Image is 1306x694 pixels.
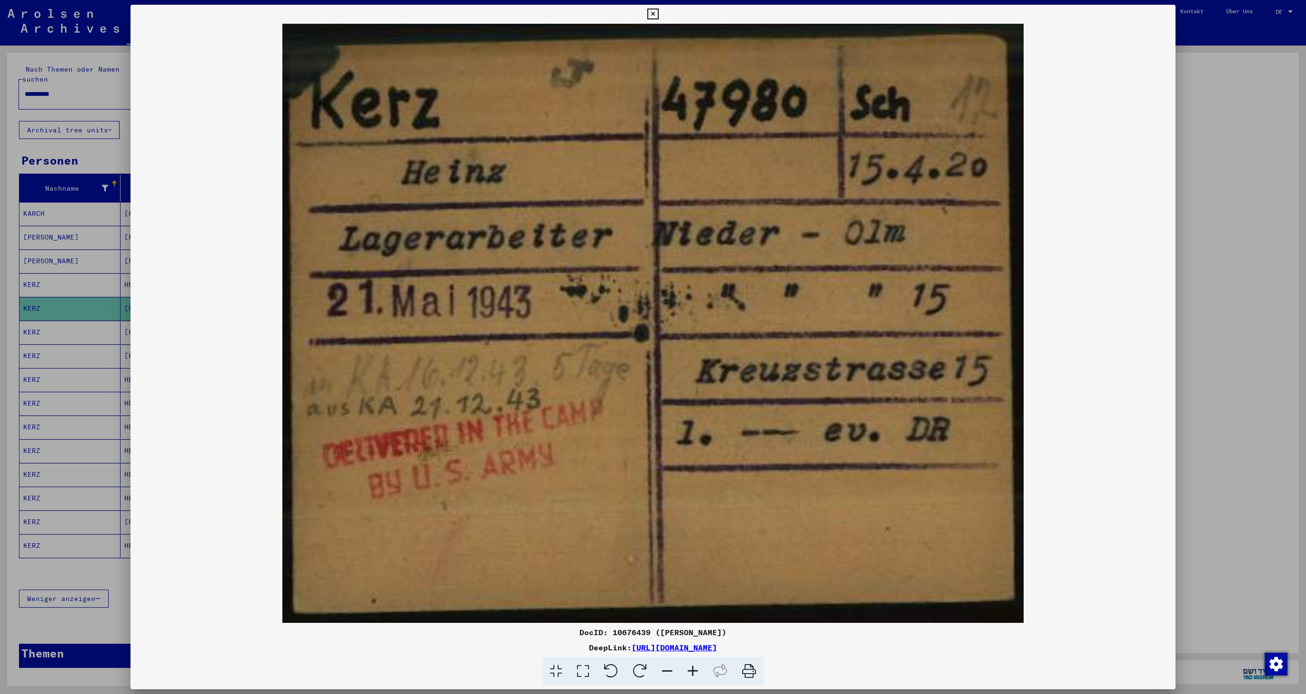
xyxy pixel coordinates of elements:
a: [URL][DOMAIN_NAME] [632,643,717,652]
img: Zustimmung ändern [1265,653,1287,675]
div: Zustimmung ändern [1264,652,1287,675]
img: 001.jpg [131,24,1175,623]
div: DocID: 10676439 ([PERSON_NAME]) [131,627,1175,638]
div: DeepLink: [131,642,1175,653]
